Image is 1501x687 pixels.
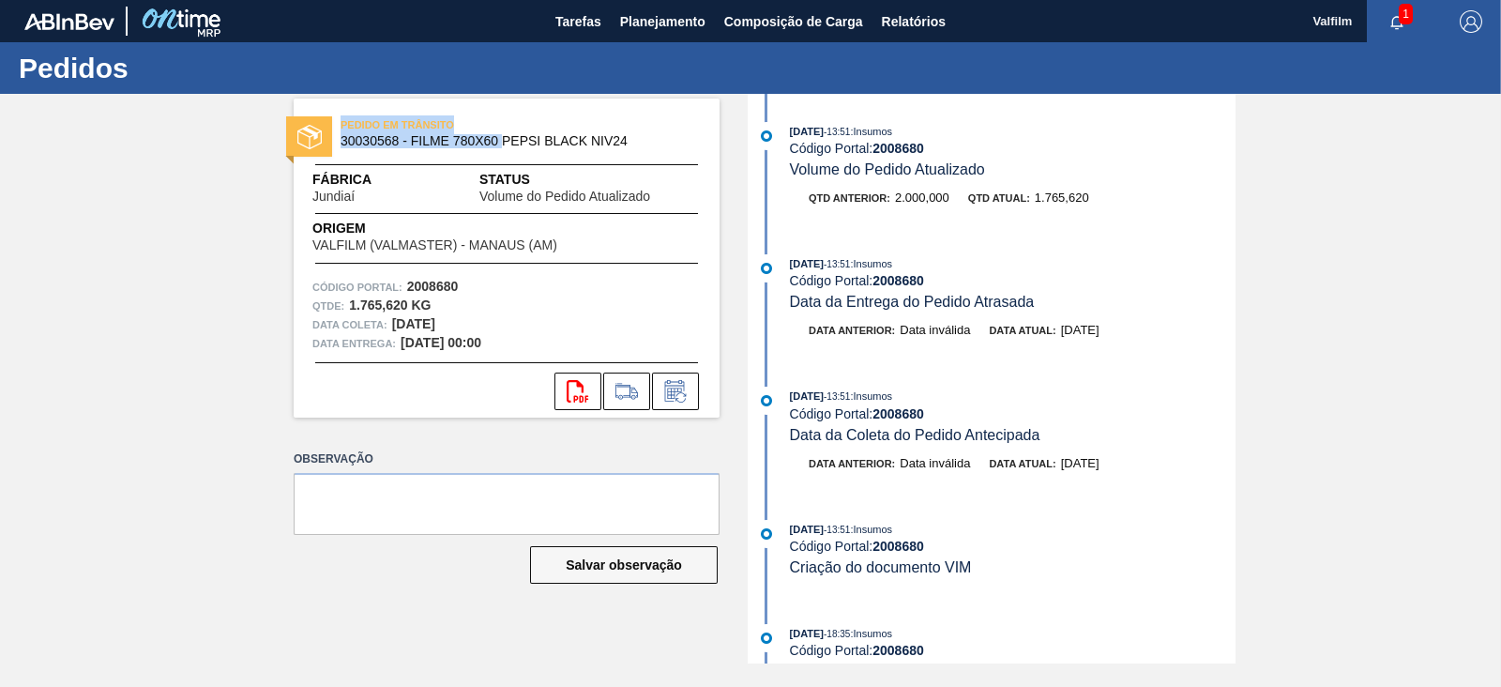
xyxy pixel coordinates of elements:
span: : Insumos [850,524,892,535]
img: TNhmsLtSVTkK8tSr43FrP2fwEKptu5GPRR3wAAAABJRU5ErkJggg== [24,13,114,30]
span: 1 [1399,4,1413,24]
span: [DATE] [790,524,824,535]
span: Origem [312,219,611,238]
span: Qtde : [312,297,344,315]
strong: 2008680 [872,141,924,156]
h1: Pedidos [19,57,352,79]
span: Qtd atual: [968,192,1030,204]
button: Salvar observação [530,546,718,584]
span: Data anterior: [809,325,895,336]
img: atual [761,633,772,644]
span: Composicão de carga / Pedido aceito [790,664,1039,679]
span: Criação do documento VIM [790,559,972,575]
div: Código Portal: [790,273,1236,288]
span: : Insumos [850,628,892,639]
span: [DATE] [1061,456,1099,470]
span: : Insumos [850,126,892,137]
img: status [297,125,322,149]
span: Composição de Carga [724,10,863,33]
span: Jundiaí [312,190,355,204]
strong: 2008680 [872,406,924,421]
span: 2.000,000 [895,191,949,205]
span: Qtd anterior: [809,192,890,204]
span: - 13:51 [824,391,850,402]
button: Notificações [1367,8,1427,35]
img: atual [761,130,772,142]
span: Data atual: [989,325,1055,336]
label: Observação [294,446,720,473]
span: Data anterior: [809,458,895,469]
strong: [DATE] [392,316,435,331]
span: Relatórios [882,10,946,33]
span: Data inválida [900,323,970,337]
span: Data coleta: [312,315,387,334]
span: Status [479,170,701,190]
span: Data da Coleta do Pedido Antecipada [790,427,1040,443]
span: : Insumos [850,258,892,269]
div: Ir para Composição de Carga [603,373,650,410]
strong: 2008680 [872,539,924,554]
span: - 18:35 [824,629,850,639]
span: [DATE] [1061,323,1099,337]
span: - 13:51 [824,525,850,535]
div: Abrir arquivo PDF [554,373,601,410]
img: Logout [1460,10,1482,33]
span: [DATE] [790,628,824,639]
span: Código Portal: [312,278,402,297]
div: Código Portal: [790,539,1236,554]
img: atual [761,263,772,274]
span: 1.765,620 [1035,191,1089,205]
span: Planejamento [620,10,705,33]
span: Fábrica [312,170,414,190]
strong: 2008680 [872,643,924,658]
span: - 13:51 [824,259,850,269]
span: [DATE] [790,258,824,269]
span: : Insumos [850,390,892,402]
span: PEDIDO EM TRÂNSITO [341,115,603,134]
span: VALFILM (VALMASTER) - MANAUS (AM) [312,238,557,252]
strong: 1.765,620 KG [349,298,431,313]
span: Data atual: [989,458,1055,469]
span: Tarefas [555,10,601,33]
span: Volume do Pedido Atualizado [479,190,650,204]
span: Data da Entrega do Pedido Atrasada [790,294,1035,310]
img: atual [761,395,772,406]
span: [DATE] [790,126,824,137]
strong: 2008680 [407,279,459,294]
span: 30030568 - FILME 780X60 PEPSI BLACK NIV24 [341,134,681,148]
span: Data inválida [900,456,970,470]
div: Código Portal: [790,643,1236,658]
div: Código Portal: [790,406,1236,421]
div: Informar alteração no pedido [652,373,699,410]
strong: 2008680 [872,273,924,288]
span: [DATE] [790,390,824,402]
span: Data entrega: [312,334,396,353]
span: - 13:51 [824,127,850,137]
div: Código Portal: [790,141,1236,156]
span: Volume do Pedido Atualizado [790,161,985,177]
strong: [DATE] 00:00 [401,335,481,350]
img: atual [761,528,772,540]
